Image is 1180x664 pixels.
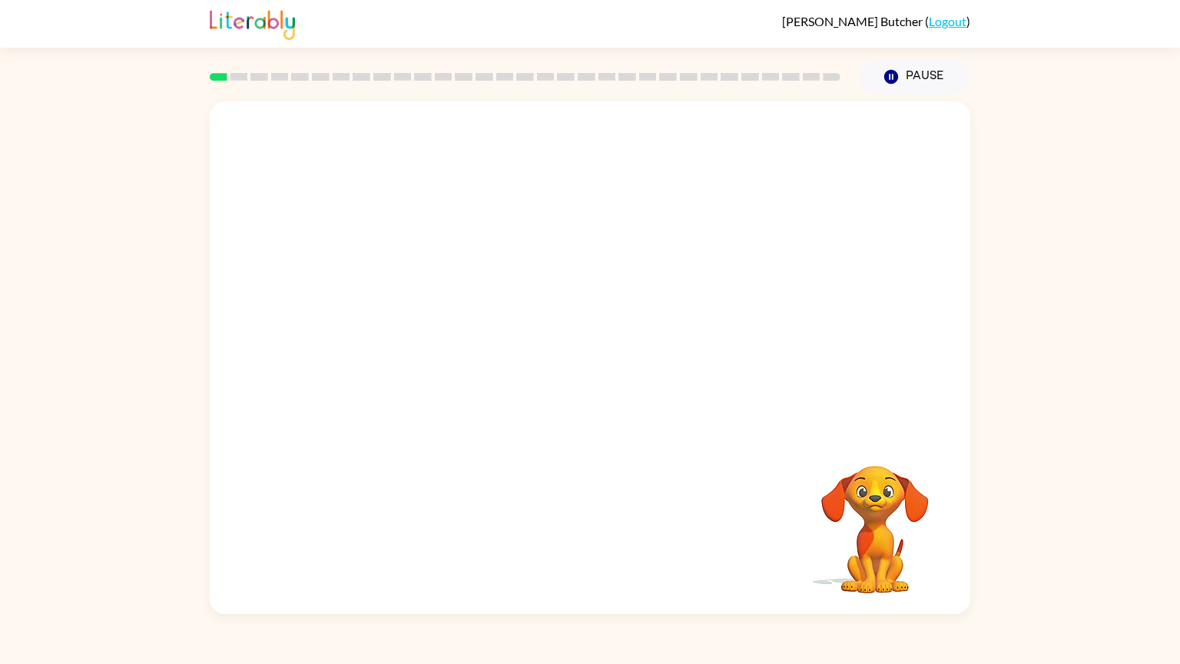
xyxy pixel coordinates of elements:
video: Your browser must support playing .mp4 files to use Literably. Please try using another browser. [798,442,952,596]
div: ( ) [782,14,970,28]
a: Logout [929,14,966,28]
span: [PERSON_NAME] Butcher [782,14,925,28]
button: Pause [859,59,970,95]
img: Literably [210,6,295,40]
